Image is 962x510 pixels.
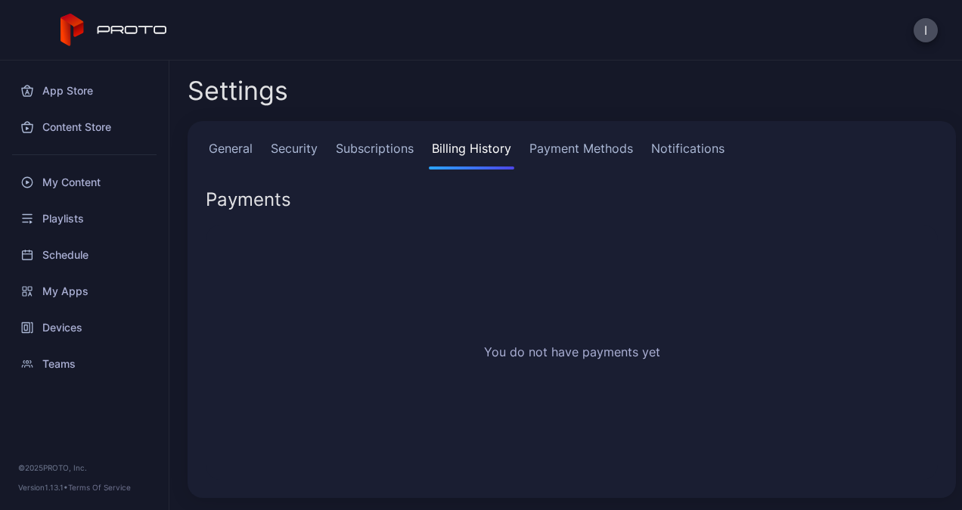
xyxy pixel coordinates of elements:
a: Notifications [648,139,728,169]
a: Devices [9,309,160,346]
span: Version 1.13.1 • [18,483,68,492]
div: Payments [206,191,291,209]
a: Content Store [9,109,160,145]
button: I [914,18,938,42]
h2: Settings [188,77,288,104]
a: App Store [9,73,160,109]
a: General [206,139,256,169]
a: Billing History [429,139,514,169]
a: Teams [9,346,160,382]
a: Playlists [9,201,160,237]
a: My Content [9,164,160,201]
div: You do not have payments yet [194,213,950,492]
a: Terms Of Service [68,483,131,492]
a: Schedule [9,237,160,273]
div: © 2025 PROTO, Inc. [18,462,151,474]
a: My Apps [9,273,160,309]
a: Payment Methods [526,139,636,169]
a: Security [268,139,321,169]
a: Subscriptions [333,139,417,169]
